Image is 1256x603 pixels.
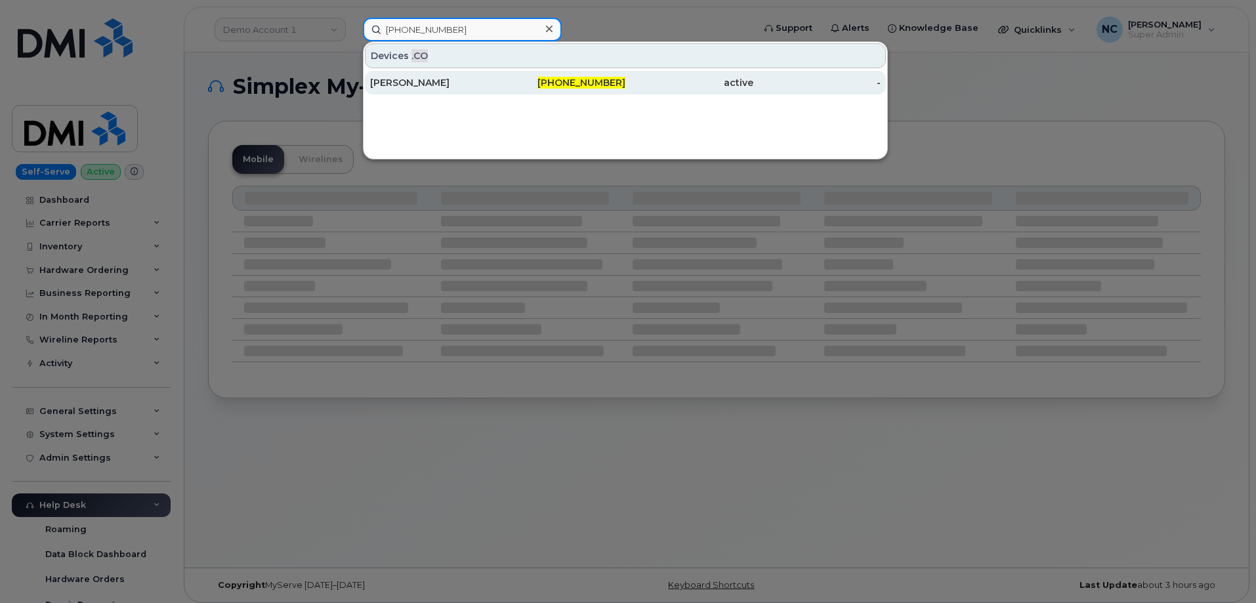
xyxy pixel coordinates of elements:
[625,76,753,89] div: active
[365,43,886,68] div: Devices
[411,49,428,62] span: .CO
[537,77,625,89] span: [PHONE_NUMBER]
[753,76,881,89] div: -
[370,76,498,89] div: [PERSON_NAME]
[365,71,886,94] a: [PERSON_NAME][PHONE_NUMBER]active-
